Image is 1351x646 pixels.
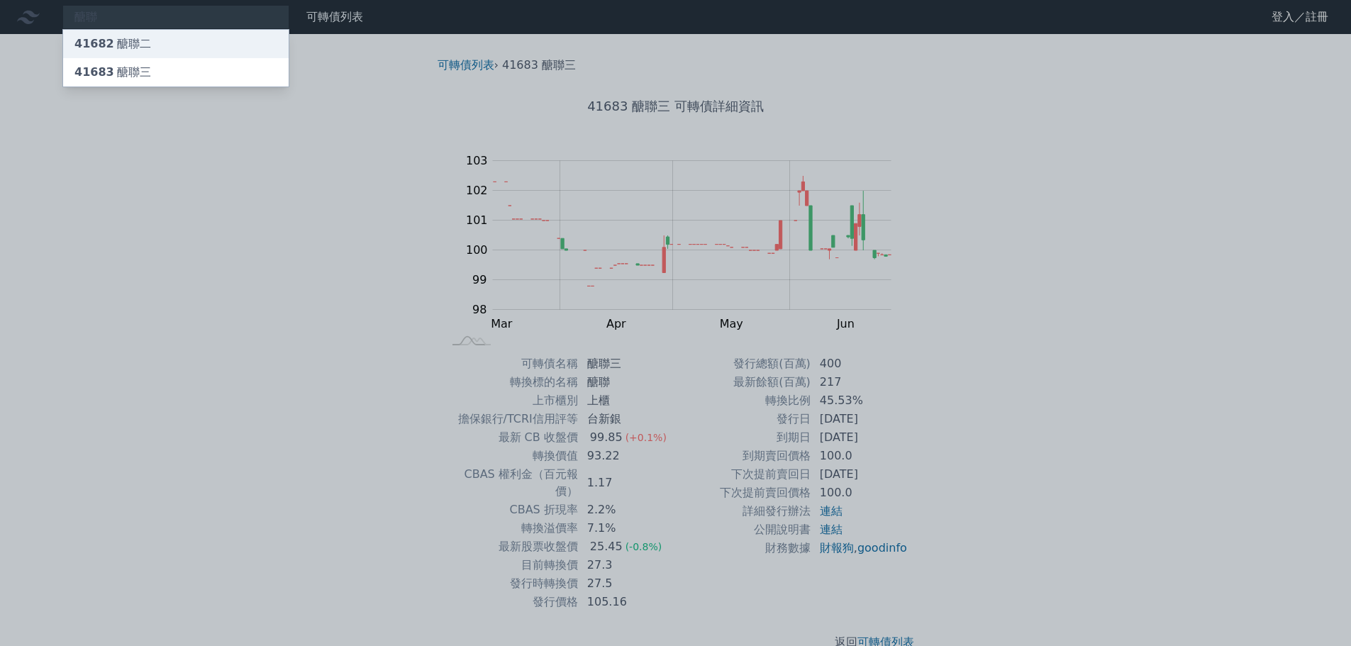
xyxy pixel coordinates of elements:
[74,64,151,81] div: 醣聯三
[74,35,151,52] div: 醣聯二
[63,30,289,58] a: 41682醣聯二
[74,37,114,50] span: 41682
[74,65,114,79] span: 41683
[63,58,289,87] a: 41683醣聯三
